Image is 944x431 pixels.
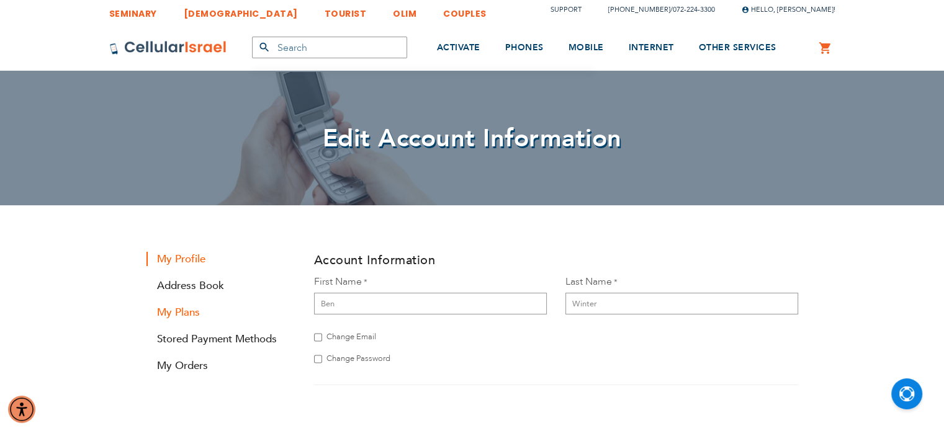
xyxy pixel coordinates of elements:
[146,305,295,319] a: My Plans
[608,5,670,14] a: [PHONE_NUMBER]
[742,5,835,14] span: Hello, [PERSON_NAME]!
[629,42,674,53] span: INTERNET
[146,358,295,373] a: My Orders
[505,25,544,71] a: PHONES
[565,293,798,314] input: Last Name
[314,275,362,288] span: First Name
[252,37,407,58] input: Search
[314,331,322,344] input: Change Email
[437,42,480,53] span: ACTIVATE
[146,252,295,266] strong: My Profile
[551,5,582,14] a: Support
[109,40,227,55] img: Cellular Israel Logo
[323,122,622,156] span: Edit Account Information
[146,332,295,346] a: Stored Payment Methods
[314,293,547,314] input: First Name
[505,42,544,53] span: PHONES
[326,353,390,364] span: Change Password
[596,1,715,19] li: /
[699,25,776,71] a: OTHER SERVICES
[565,275,612,288] span: Last Name
[326,331,376,342] span: Change Email
[569,42,604,53] span: MOBILE
[673,5,715,14] a: 072-224-3300
[314,252,798,269] h3: Account Information
[437,25,480,71] a: ACTIVATE
[146,278,295,293] a: Address Book
[629,25,674,71] a: INTERNET
[569,25,604,71] a: MOBILE
[314,353,322,365] input: Change Password
[8,396,35,423] div: Accessibility Menu
[699,42,776,53] span: OTHER SERVICES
